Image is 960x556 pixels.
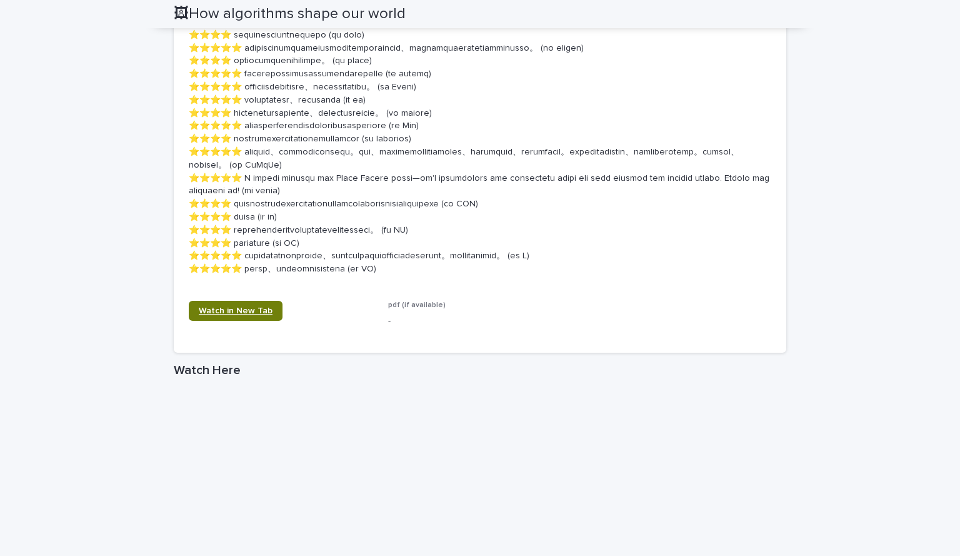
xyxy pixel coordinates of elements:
[388,301,446,309] span: pdf (if available)
[189,301,282,321] a: Watch in New Tab
[388,315,572,328] p: -
[174,363,786,378] h1: Watch Here
[174,5,406,23] h2: 🖼How algorithms shape our world
[199,306,272,315] span: Watch in New Tab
